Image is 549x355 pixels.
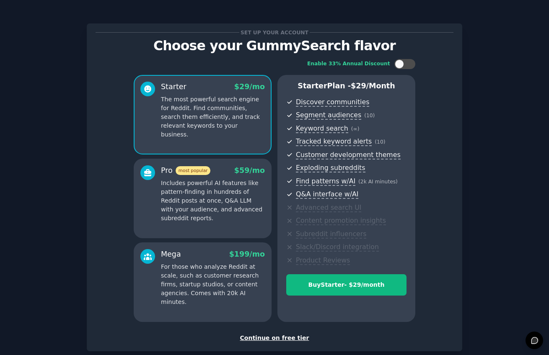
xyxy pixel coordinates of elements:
p: For those who analyze Reddit at scale, such as customer research firms, startup studios, or conte... [161,262,265,306]
span: $ 29 /mo [234,82,265,91]
div: Mega [161,249,181,260]
p: Starter Plan - [286,81,407,91]
p: Includes powerful AI features like pattern-finding in hundreds of Reddit posts at once, Q&A LLM w... [161,179,265,223]
span: ( 10 ) [364,113,375,118]
span: ( ∞ ) [351,126,360,132]
span: Advanced search UI [296,203,361,212]
div: Pro [161,165,210,176]
span: Product Reviews [296,256,350,265]
div: Continue on free tier [96,334,453,342]
span: ( 10 ) [375,139,385,145]
span: Segment audiences [296,111,361,120]
div: Starter [161,82,186,92]
span: $ 199 /mo [229,250,265,258]
span: $ 29 /month [351,82,395,90]
span: Discover communities [296,98,369,107]
span: Tracked keyword alerts [296,137,372,146]
span: Customer development themes [296,151,401,159]
div: Buy Starter - $ 29 /month [287,280,406,289]
span: Exploding subreddits [296,164,365,172]
p: The most powerful search engine for Reddit. Find communities, search them efficiently, and track ... [161,95,265,139]
span: Find patterns w/AI [296,177,355,186]
p: Choose your GummySearch flavor [96,39,453,53]
button: BuyStarter- $29/month [286,274,407,296]
span: Set up your account [239,28,310,37]
span: $ 59 /mo [234,166,265,175]
span: most popular [176,166,211,175]
span: Content promotion insights [296,216,386,225]
div: Enable 33% Annual Discount [307,60,390,68]
span: ( 2k AI minutes ) [358,179,398,185]
span: Slack/Discord integration [296,243,379,252]
span: Subreddit influencers [296,230,366,239]
span: Q&A interface w/AI [296,190,358,199]
span: Keyword search [296,124,348,133]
